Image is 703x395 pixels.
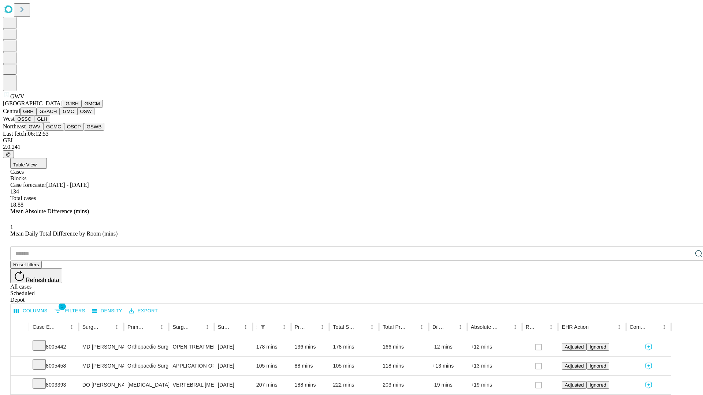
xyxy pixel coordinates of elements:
[357,322,367,332] button: Sort
[562,362,587,370] button: Adjusted
[84,123,105,131] button: GSWB
[56,322,67,332] button: Sort
[218,338,249,356] div: [DATE]
[383,324,406,330] div: Total Predicted Duration
[630,324,648,330] div: Comments
[52,305,87,317] button: Show filters
[3,108,20,114] span: Central
[82,357,120,375] div: MD [PERSON_NAME] [PERSON_NAME] Md
[10,195,36,201] span: Total cases
[500,322,510,332] button: Sort
[3,137,700,144] div: GEI
[536,322,546,332] button: Sort
[589,382,606,388] span: Ignored
[10,188,19,195] span: 134
[333,338,375,356] div: 178 mins
[649,322,659,332] button: Sort
[526,324,535,330] div: Resolved in EHR
[269,322,279,332] button: Sort
[10,158,47,169] button: Table View
[6,151,11,157] span: @
[230,322,241,332] button: Sort
[14,341,25,354] button: Expand
[77,108,95,115] button: OSW
[432,324,444,330] div: Difference
[565,382,584,388] span: Adjusted
[218,357,249,375] div: [DATE]
[192,322,202,332] button: Sort
[510,322,520,332] button: Menu
[13,262,39,267] span: Reset filters
[589,344,606,350] span: Ignored
[59,303,66,310] span: 1
[172,357,210,375] div: APPLICATION OF EXTERNAL FIXATOR MULTIPLANE ILLIZAROV TYPE
[471,376,518,394] div: +19 mins
[127,324,146,330] div: Primary Service
[455,322,465,332] button: Menu
[562,381,587,389] button: Adjusted
[82,376,120,394] div: DO [PERSON_NAME] [PERSON_NAME] Do
[67,322,77,332] button: Menu
[383,376,425,394] div: 203 mins
[10,202,23,208] span: 18.88
[295,324,306,330] div: Predicted In Room Duration
[82,100,103,108] button: GMCM
[146,322,157,332] button: Sort
[46,182,89,188] span: [DATE] - [DATE]
[614,322,624,332] button: Menu
[10,261,42,268] button: Reset filters
[10,230,118,237] span: Mean Daily Total Difference by Room (mins)
[14,379,25,392] button: Expand
[10,93,24,99] span: GWV
[432,376,464,394] div: -19 mins
[565,363,584,369] span: Adjusted
[82,324,101,330] div: Surgeon Name
[37,108,60,115] button: GSACH
[258,322,268,332] div: 1 active filter
[256,376,287,394] div: 207 mins
[10,268,62,283] button: Refresh data
[34,115,50,123] button: GLH
[3,131,49,137] span: Last fetch: 06:12:53
[546,322,556,332] button: Menu
[307,322,317,332] button: Sort
[172,324,191,330] div: Surgery Name
[589,363,606,369] span: Ignored
[218,376,249,394] div: [DATE]
[10,182,46,188] span: Case forecaster
[127,338,165,356] div: Orthopaedic Surgery
[13,162,37,168] span: Table View
[587,362,609,370] button: Ignored
[279,322,289,332] button: Menu
[26,277,59,283] span: Refresh data
[3,150,14,158] button: @
[258,322,268,332] button: Show filters
[562,343,587,351] button: Adjusted
[432,357,464,375] div: +13 mins
[471,324,499,330] div: Absolute Difference
[172,338,210,356] div: OPEN TREATMENT DISTAL RADIAL EXTRA ARTICULAR FRACTURE OR EPIPHYSEAL SEPARATION [MEDICAL_DATA]
[659,322,669,332] button: Menu
[406,322,417,332] button: Sort
[333,376,375,394] div: 222 mins
[587,343,609,351] button: Ignored
[14,360,25,373] button: Expand
[383,338,425,356] div: 166 mins
[82,338,120,356] div: MD [PERSON_NAME] [PERSON_NAME] Md
[3,116,15,122] span: West
[565,344,584,350] span: Adjusted
[3,100,63,106] span: [GEOGRAPHIC_DATA]
[20,108,37,115] button: GBH
[256,357,287,375] div: 105 mins
[33,324,56,330] div: Case Epic Id
[256,324,257,330] div: Scheduled In Room Duration
[295,376,326,394] div: 188 mins
[202,322,212,332] button: Menu
[10,208,89,214] span: Mean Absolute Difference (mins)
[15,115,34,123] button: OSSC
[333,324,356,330] div: Total Scheduled Duration
[157,322,167,332] button: Menu
[383,357,425,375] div: 118 mins
[127,357,165,375] div: Orthopaedic Surgery
[64,123,84,131] button: OSCP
